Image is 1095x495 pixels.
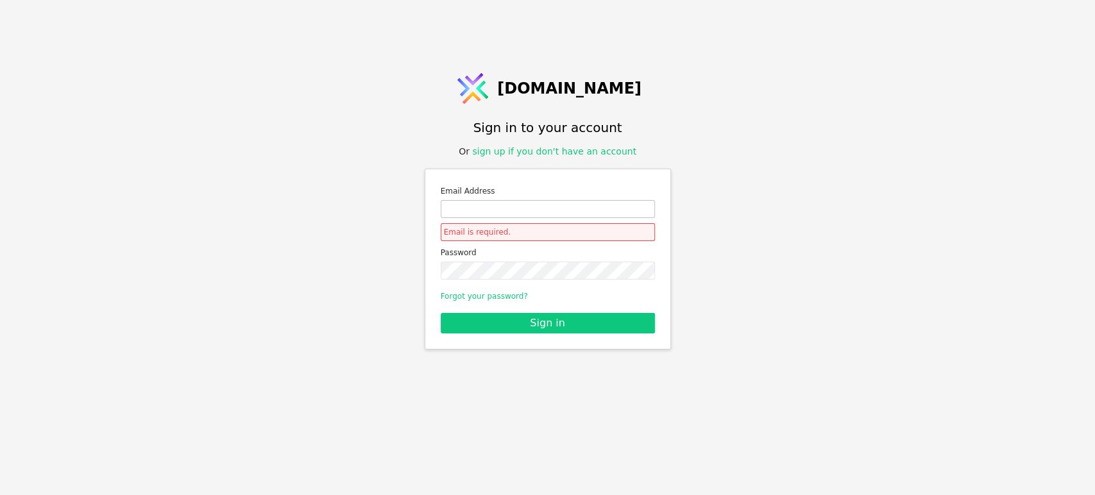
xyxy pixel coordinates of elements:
[472,146,636,156] a: sign up if you don't have an account
[441,313,655,333] button: Sign in
[454,69,641,108] a: [DOMAIN_NAME]
[459,145,636,158] div: Or
[441,185,655,197] label: Email Address
[441,223,655,241] div: Email is required.
[441,246,655,259] label: Password
[441,262,655,280] input: Password
[441,292,528,301] a: Forgot your password?
[473,118,622,137] h1: Sign in to your account
[497,77,641,100] span: [DOMAIN_NAME]
[441,200,655,218] input: Email address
